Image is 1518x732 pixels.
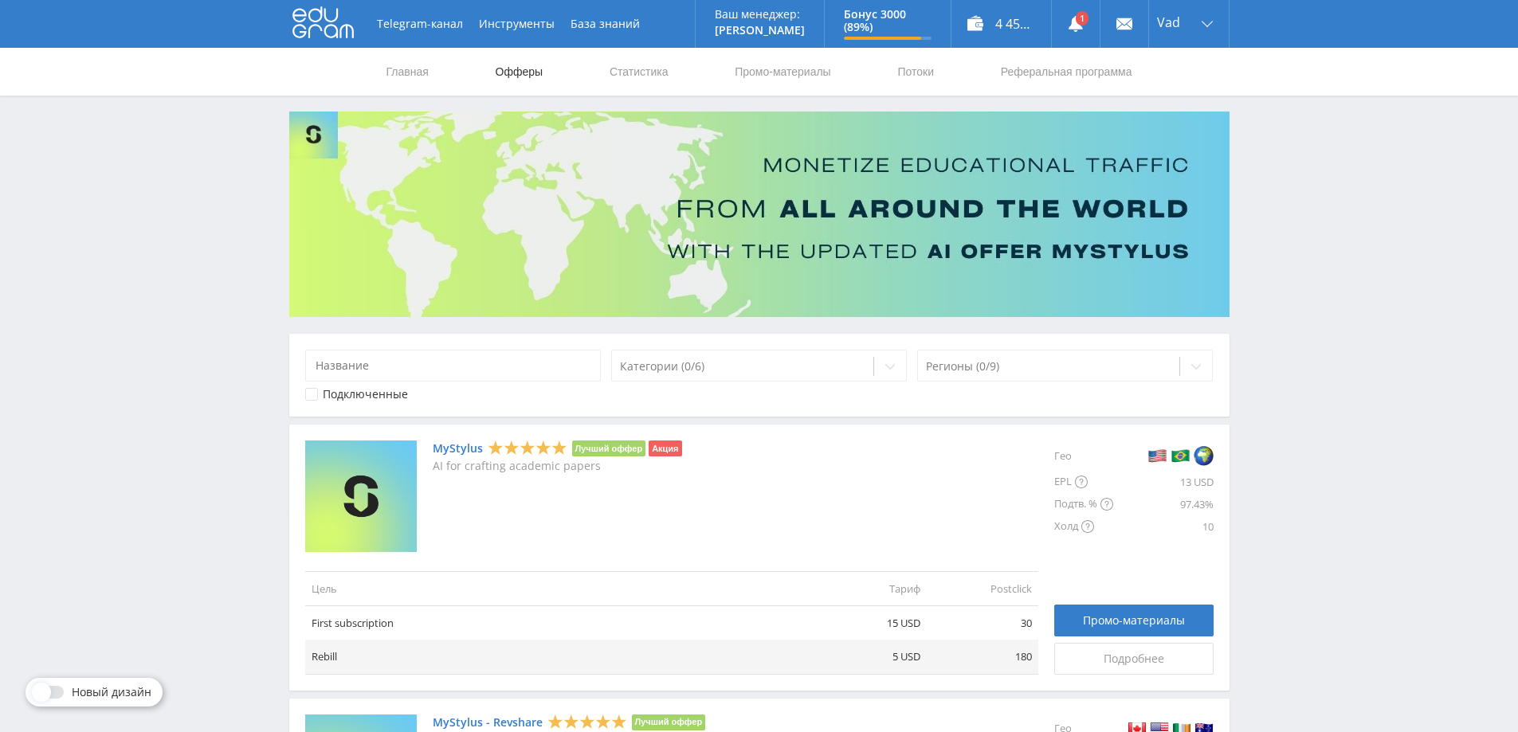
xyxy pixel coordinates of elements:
[632,714,706,730] li: Лучший оффер
[1113,515,1214,538] div: 10
[305,640,815,674] td: Rebill
[305,440,417,552] img: MyStylus
[1157,16,1180,29] span: Vad
[927,640,1038,674] td: 180
[572,440,646,456] li: Лучший оффер
[927,571,1038,605] td: Postclick
[1113,471,1214,493] div: 13 USD
[1054,605,1214,636] a: Промо-материалы
[815,640,927,674] td: 5 USD
[927,606,1038,640] td: 30
[72,686,151,699] span: Новый дизайн
[385,48,430,96] a: Главная
[289,112,1230,317] img: Banner
[1113,493,1214,515] div: 97.43%
[433,460,682,472] p: AI for crafting academic papers
[433,442,483,455] a: MyStylus
[815,571,927,605] td: Тариф
[733,48,832,96] a: Промо-материалы
[1083,614,1185,627] span: Промо-материалы
[896,48,936,96] a: Потоки
[1054,493,1113,515] div: Подтв. %
[1104,652,1164,665] span: Подробнее
[305,350,602,382] input: Название
[1054,440,1113,471] div: Гео
[547,713,627,730] div: 5 Stars
[715,8,805,21] p: Ваш менеджер:
[815,606,927,640] td: 15 USD
[844,8,932,33] p: Бонус 3000 (89%)
[608,48,670,96] a: Статистика
[494,48,545,96] a: Офферы
[649,440,681,456] li: Акция
[305,571,815,605] td: Цель
[999,48,1134,96] a: Реферальная программа
[433,716,543,729] a: MyStylus - Revshare
[1054,515,1113,538] div: Холд
[1054,471,1113,493] div: EPL
[715,24,805,37] p: [PERSON_NAME]
[305,606,815,640] td: First subscription
[1054,643,1214,675] a: Подробнее
[488,440,567,456] div: 5 Stars
[323,388,408,401] div: Подключенные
